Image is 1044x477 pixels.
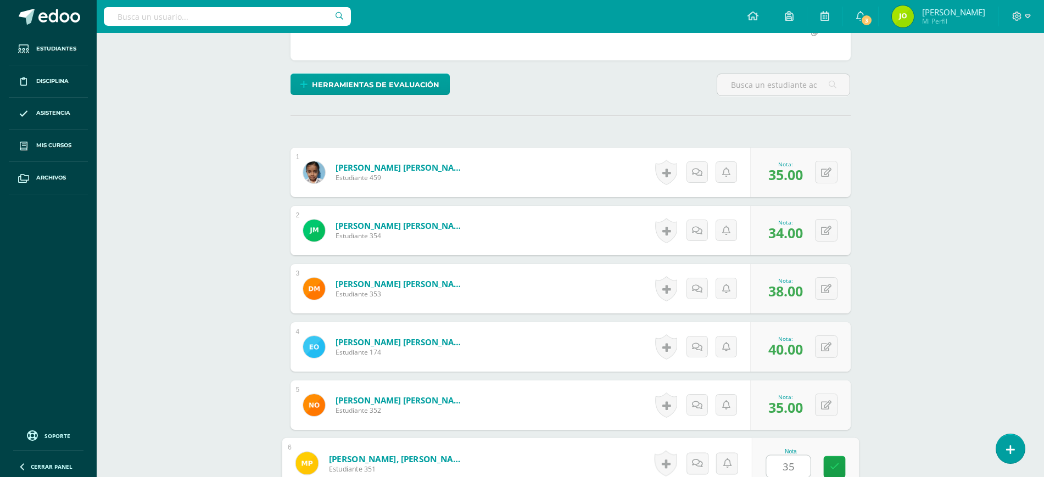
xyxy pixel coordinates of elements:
[104,7,351,26] input: Busca un usuario...
[861,14,873,26] span: 3
[36,141,71,150] span: Mis cursos
[336,278,467,289] a: [PERSON_NAME] [PERSON_NAME]
[312,75,439,95] span: Herramientas de evaluación
[336,406,467,415] span: Estudiante 352
[9,65,88,98] a: Disciplina
[295,452,318,474] img: 3e036972416abb13771de5a41e85d74f.png
[717,74,850,96] input: Busca un estudiante aquí...
[336,395,467,406] a: [PERSON_NAME] [PERSON_NAME]
[13,428,83,442] a: Soporte
[336,231,467,240] span: Estudiante 354
[768,160,803,168] div: Nota:
[768,277,803,284] div: Nota:
[892,5,914,27] img: 506daf603729e60bbd66212f31edf6a9.png
[9,162,88,194] a: Archivos
[336,336,467,347] a: [PERSON_NAME] [PERSON_NAME]
[44,432,70,440] span: Soporte
[31,463,72,470] span: Cerrar panel
[36,173,66,182] span: Archivos
[36,44,76,53] span: Estudiantes
[768,393,803,401] div: Nota:
[768,335,803,343] div: Nota:
[303,278,325,300] img: b228ef851358c022ab0657cd4bf97d97.png
[768,282,803,300] span: 38.00
[328,453,464,464] a: [PERSON_NAME], [PERSON_NAME]
[336,173,467,182] span: Estudiante 459
[768,398,803,417] span: 35.00
[9,130,88,162] a: Mis cursos
[336,162,467,173] a: [PERSON_NAME] [PERSON_NAME]
[766,448,816,454] div: Nota
[303,336,325,358] img: ad6a2bcde31e7d6a9ae59222f164e66a.png
[768,223,803,242] span: 34.00
[768,218,803,226] div: Nota:
[9,98,88,130] a: Asistencia
[303,394,325,416] img: c7d07b9c7f5a8d7d2bcdd01d3a3bfc2c.png
[336,347,467,357] span: Estudiante 174
[36,77,69,86] span: Disciplina
[922,16,985,26] span: Mi Perfil
[328,464,464,474] span: Estudiante 351
[768,165,803,184] span: 35.00
[922,7,985,18] span: [PERSON_NAME]
[336,289,467,299] span: Estudiante 353
[303,161,325,183] img: 6722e33aa0b551ee8c3967c011814fcf.png
[768,340,803,358] span: 40.00
[336,220,467,231] a: [PERSON_NAME] [PERSON_NAME]
[36,109,70,117] span: Asistencia
[291,74,450,95] a: Herramientas de evaluación
[9,33,88,65] a: Estudiantes
[303,220,325,242] img: dcb5c5b331b2ca41a68e73513bc60065.png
